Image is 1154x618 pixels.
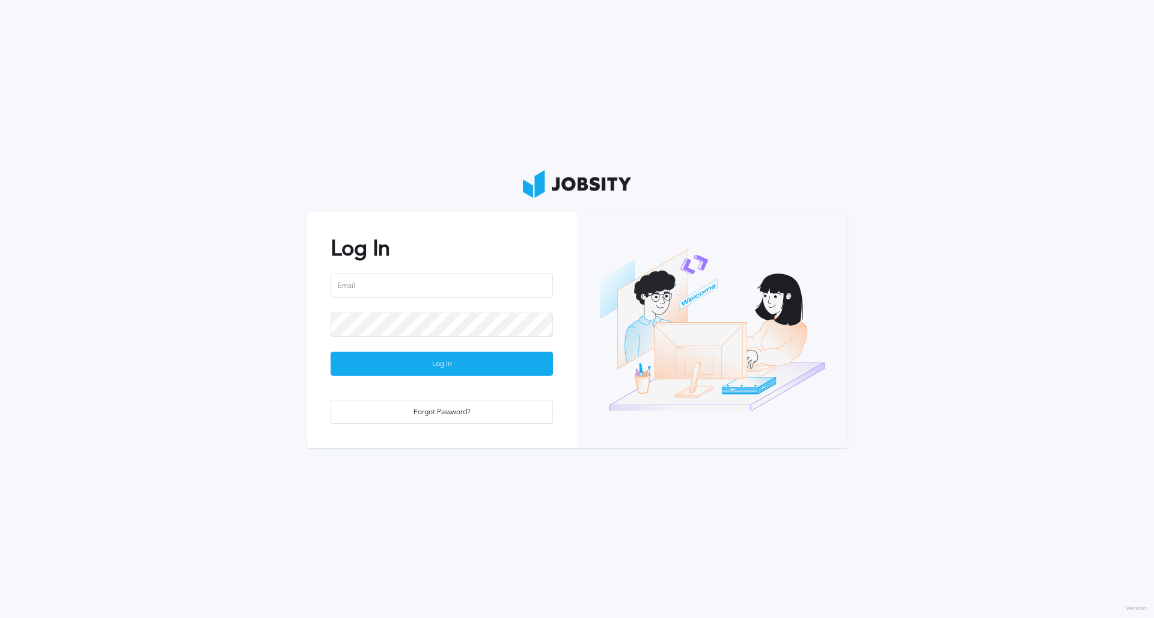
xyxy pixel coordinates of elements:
input: Email [331,274,553,298]
div: Forgot Password? [331,400,552,424]
label: Version: [1126,605,1148,613]
button: Log In [331,352,553,376]
button: Forgot Password? [331,400,553,424]
div: Log In [331,352,552,376]
h2: Log In [331,236,553,261]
